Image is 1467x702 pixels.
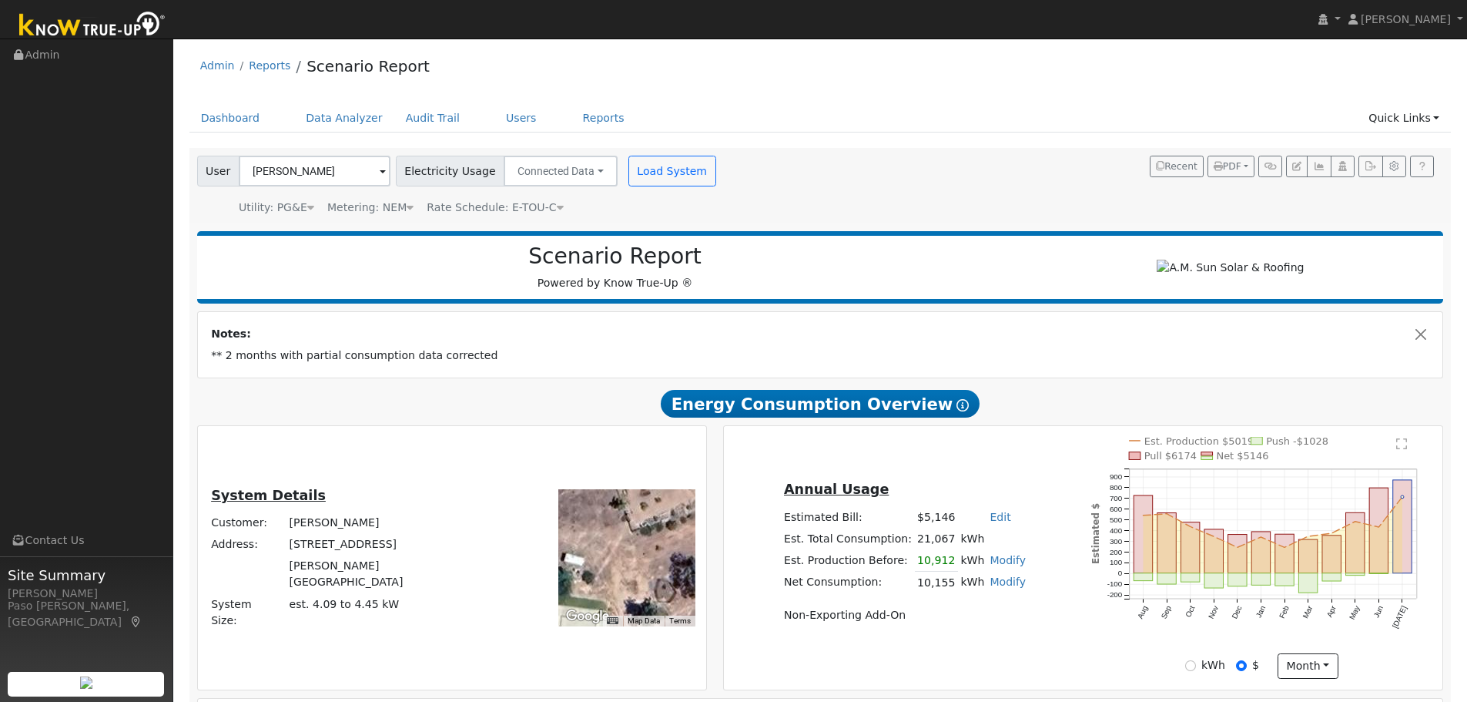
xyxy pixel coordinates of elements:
[915,506,958,528] td: $5,146
[205,244,1026,291] div: Powered by Know True-Up ®
[1201,657,1225,673] label: kWh
[958,528,1029,549] td: kWh
[1348,605,1361,622] text: May
[1378,526,1381,529] circle: onclick=""
[1213,536,1216,539] circle: onclick=""
[286,593,486,631] td: System Size
[286,556,486,593] td: [PERSON_NAME][GEOGRAPHIC_DATA]
[607,616,618,626] button: Keyboard shortcuts
[628,616,660,626] button: Map Data
[562,606,613,626] img: Google
[669,616,691,625] a: Terms
[1228,573,1247,586] rect: onclick=""
[294,104,394,133] a: Data Analyzer
[211,488,326,503] u: System Details
[209,593,286,631] td: System Size:
[1110,516,1123,524] text: 500
[1299,540,1318,574] rect: onclick=""
[327,200,414,216] div: Metering: NEM
[1204,529,1223,573] rect: onclick=""
[8,586,165,602] div: [PERSON_NAME]
[1410,156,1434,177] a: Help Link
[209,534,286,556] td: Address:
[213,244,1017,270] h2: Scenario Report
[1207,605,1220,621] text: Nov
[1181,573,1200,582] rect: onclick=""
[1322,573,1341,581] rect: onclick=""
[1107,591,1123,600] text: -200
[200,59,235,72] a: Admin
[571,104,636,133] a: Reports
[1189,526,1192,529] circle: onclick=""
[1110,484,1123,492] text: 800
[1251,532,1270,573] rect: onclick=""
[990,554,1026,566] a: Modify
[396,156,504,186] span: Electricity Usage
[1391,604,1408,630] text: [DATE]
[1236,546,1239,549] circle: onclick=""
[1382,156,1406,177] button: Settings
[209,512,286,534] td: Customer:
[1157,260,1304,276] img: A.M. Sun Solar & Roofing
[8,598,165,630] div: Paso [PERSON_NAME], [GEOGRAPHIC_DATA]
[1283,546,1286,549] circle: onclick=""
[1110,473,1123,482] text: 900
[239,156,390,186] input: Select a User
[1204,573,1223,588] rect: onclick=""
[1107,580,1123,589] text: -100
[1207,156,1254,177] button: PDF
[1413,326,1429,342] button: Close
[1369,573,1388,574] rect: onclick=""
[1144,435,1254,447] text: Est. Production $5019
[1184,604,1197,619] text: Oct
[915,549,958,572] td: 10,912
[990,576,1026,588] a: Modify
[189,104,272,133] a: Dashboard
[129,616,143,628] a: Map
[1090,503,1101,564] text: Estimated $
[562,606,613,626] a: Open this area in Google Maps (opens a new window)
[1144,451,1197,462] text: Pull $6174
[781,506,914,528] td: Estimated Bill:
[1110,494,1123,502] text: 700
[1157,513,1176,573] rect: onclick=""
[306,57,430,76] a: Scenario Report
[211,327,251,340] strong: Notes:
[628,156,716,186] button: Load System
[1307,536,1310,539] circle: onclick=""
[1401,495,1404,499] circle: onclick=""
[781,528,914,549] td: Est. Total Consumption:
[1322,536,1341,573] rect: onclick=""
[1361,13,1451,25] span: [PERSON_NAME]
[1358,156,1382,177] button: Export Interval Data
[781,549,914,572] td: Est. Production Before:
[1231,605,1244,621] text: Dec
[1258,156,1282,177] button: Generate Report Link
[1165,512,1168,516] circle: onclick=""
[1266,435,1328,447] text: Push -$1028
[915,572,958,594] td: 10,155
[1110,526,1123,535] text: 400
[1110,559,1123,567] text: 100
[1118,569,1123,578] text: 0
[1346,513,1365,573] rect: onclick=""
[956,399,969,411] i: Show Help
[958,572,987,594] td: kWh
[1134,495,1152,573] rect: onclick=""
[1275,535,1294,574] rect: onclick=""
[12,8,173,43] img: Know True-Up
[1393,480,1412,573] rect: onclick=""
[197,156,239,186] span: User
[915,528,958,549] td: 21,067
[1275,573,1294,586] rect: onclick=""
[1254,605,1268,620] text: Jan
[784,482,889,497] u: Annual Usage
[1357,104,1451,133] a: Quick Links
[286,534,486,556] td: [STREET_ADDRESS]
[1217,451,1269,462] text: Net $5146
[239,200,314,216] div: Utility: PG&E
[1181,522,1200,573] rect: onclick=""
[1228,535,1247,573] rect: onclick=""
[781,572,914,594] td: Net Consumption:
[394,104,471,133] a: Audit Trail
